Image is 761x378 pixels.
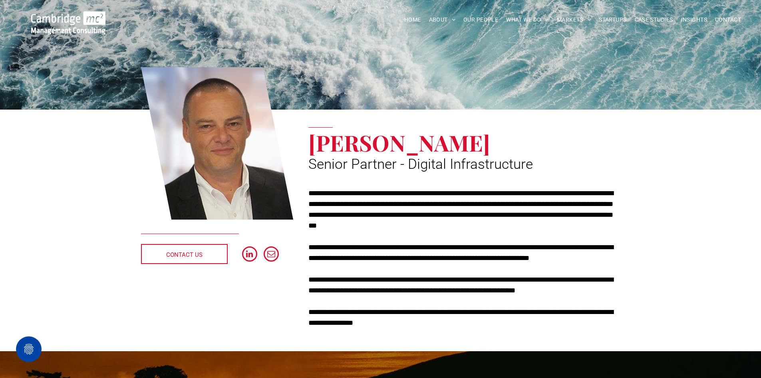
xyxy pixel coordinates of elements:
a: OUR PEOPLE [459,14,502,26]
a: Your Business Transformed | Cambridge Management Consulting [31,12,105,21]
a: CONTACT [711,14,745,26]
a: MARKETS [553,14,595,26]
span: CONTACT US [166,245,203,265]
a: HOME [400,14,425,26]
a: linkedin [242,246,257,264]
span: [PERSON_NAME] [308,128,490,157]
span: Senior Partner - Digital Infrastructure [308,156,533,172]
a: CONTACT US [141,244,228,264]
a: CASE STUDIES [631,14,677,26]
a: ABOUT [425,14,460,26]
a: STARTUPS [595,14,630,26]
img: Go to Homepage [31,11,105,34]
a: INSIGHTS [677,14,711,26]
a: email [264,246,279,264]
a: Digital Infrastructure | Andy Bax | Cambridge Management Consulting [141,66,294,221]
a: WHAT WE DO [502,14,553,26]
